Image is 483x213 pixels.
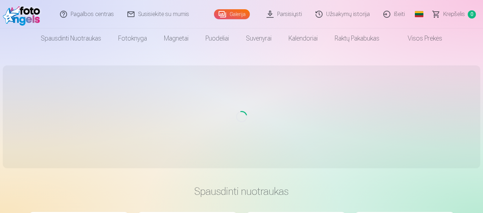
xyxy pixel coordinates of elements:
[326,28,388,48] a: Raktų pakabukas
[388,28,451,48] a: Visos prekės
[197,28,237,48] a: Puodeliai
[34,185,449,198] h3: Spausdinti nuotraukas
[32,28,110,48] a: Spausdinti nuotraukas
[214,9,250,19] a: Galerija
[280,28,326,48] a: Kalendoriai
[468,10,476,18] span: 0
[155,28,197,48] a: Magnetai
[110,28,155,48] a: Fotoknyga
[3,3,44,26] img: /fa1
[443,10,465,18] span: Krepšelis
[237,28,280,48] a: Suvenyrai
